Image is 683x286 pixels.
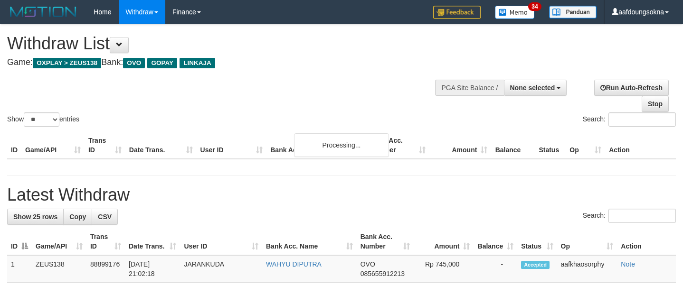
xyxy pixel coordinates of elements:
label: Search: [583,112,676,127]
span: Copy [69,213,86,221]
h4: Game: Bank: [7,58,446,67]
th: Bank Acc. Number: activate to sort column ascending [357,228,414,255]
h1: Withdraw List [7,34,446,53]
a: Show 25 rows [7,209,64,225]
span: Show 25 rows [13,213,57,221]
th: Status [535,132,566,159]
th: Action [617,228,676,255]
img: MOTION_logo.png [7,5,79,19]
th: Status: activate to sort column ascending [517,228,557,255]
a: Note [621,260,635,268]
img: Button%20Memo.svg [495,6,535,19]
th: Game/API [21,132,85,159]
span: OVO [360,260,375,268]
th: User ID: activate to sort column ascending [180,228,262,255]
td: - [474,255,517,283]
td: [DATE] 21:02:18 [125,255,180,283]
th: Date Trans.: activate to sort column ascending [125,228,180,255]
th: Action [605,132,676,159]
button: None selected [504,80,567,96]
th: Trans ID: activate to sort column ascending [86,228,125,255]
th: Bank Acc. Name: activate to sort column ascending [262,228,357,255]
td: Rp 745,000 [414,255,474,283]
th: Balance [491,132,535,159]
span: GOPAY [147,58,177,68]
th: Amount [429,132,492,159]
td: ZEUS138 [32,255,86,283]
span: 34 [528,2,541,11]
th: Trans ID [85,132,125,159]
input: Search: [608,209,676,223]
span: Accepted [521,261,550,269]
span: LINKAJA [180,58,215,68]
a: CSV [92,209,118,225]
td: aafkhaosorphy [557,255,617,283]
th: Game/API: activate to sort column ascending [32,228,86,255]
span: CSV [98,213,112,221]
th: Bank Acc. Number [367,132,429,159]
th: Amount: activate to sort column ascending [414,228,474,255]
th: ID: activate to sort column descending [7,228,32,255]
th: Op [566,132,605,159]
td: 1 [7,255,32,283]
th: Op: activate to sort column ascending [557,228,617,255]
input: Search: [608,112,676,127]
th: Bank Acc. Name [266,132,367,159]
th: ID [7,132,21,159]
td: JARANKUDA [180,255,262,283]
label: Search: [583,209,676,223]
h1: Latest Withdraw [7,185,676,204]
img: Feedback.jpg [433,6,481,19]
th: Balance: activate to sort column ascending [474,228,517,255]
a: Stop [642,96,669,112]
a: WAHYU DIPUTRA [266,260,322,268]
div: Processing... [294,133,389,157]
th: Date Trans. [125,132,197,159]
th: User ID [197,132,267,159]
img: panduan.png [549,6,597,18]
span: None selected [510,84,555,92]
a: Copy [63,209,92,225]
select: Showentries [24,112,59,127]
a: Run Auto-Refresh [594,80,669,96]
label: Show entries [7,112,79,127]
td: 88899176 [86,255,125,283]
span: Copy 085655912213 to clipboard [360,270,405,277]
span: OVO [123,58,145,68]
span: OXPLAY > ZEUS138 [33,58,101,68]
div: PGA Site Balance / [435,80,503,96]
